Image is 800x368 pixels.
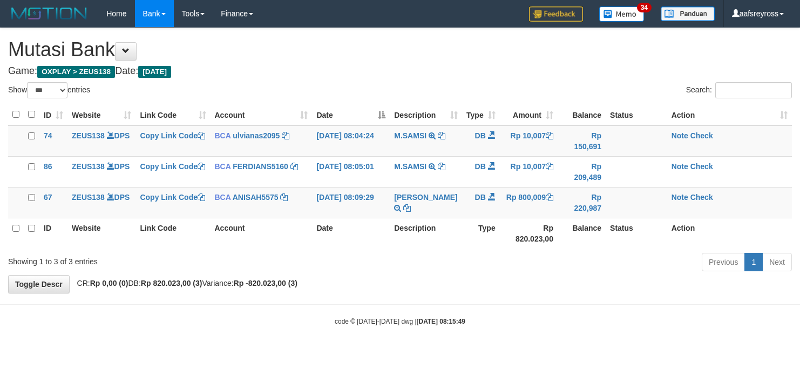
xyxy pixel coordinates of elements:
[8,66,792,77] h4: Game: Date:
[438,162,445,171] a: Copy M.SAMSI to clipboard
[546,131,553,140] a: Copy Rp 10,007 to clipboard
[606,218,667,249] th: Status
[72,131,105,140] a: ZEUS138
[403,204,411,212] a: Copy MARWATI to clipboard
[233,131,280,140] a: ulvianas2095
[546,162,553,171] a: Copy Rp 10,007 to clipboard
[215,193,231,202] span: BCA
[417,318,465,325] strong: [DATE] 08:15:49
[558,218,606,249] th: Balance
[140,193,205,202] a: Copy Link Code
[686,82,792,98] label: Search:
[215,162,231,171] span: BCA
[744,253,763,271] a: 1
[529,6,583,22] img: Feedback.jpg
[438,131,445,140] a: Copy M.SAMSI to clipboard
[67,156,135,187] td: DPS
[715,82,792,98] input: Search:
[8,39,792,61] h1: Mutasi Bank
[475,162,486,171] span: DB
[90,279,128,287] strong: Rp 0,00 (0)
[546,193,553,202] a: Copy Rp 800,009 to clipboard
[215,131,231,140] span: BCA
[44,162,52,171] span: 86
[39,218,67,249] th: ID
[312,218,390,249] th: Date
[500,125,558,157] td: Rp 10,007
[558,156,606,187] td: Rp 209,489
[8,275,70,293] a: Toggle Descr
[661,6,715,21] img: panduan.png
[72,279,297,287] span: CR: DB: Variance:
[138,66,171,78] span: [DATE]
[690,162,713,171] a: Check
[211,104,313,125] th: Account: activate to sort column ascending
[140,162,205,171] a: Copy Link Code
[390,104,462,125] th: Description: activate to sort column ascending
[312,187,390,218] td: [DATE] 08:09:29
[135,104,210,125] th: Link Code: activate to sort column ascending
[312,104,390,125] th: Date: activate to sort column descending
[690,193,713,202] a: Check
[500,187,558,218] td: Rp 800,009
[637,3,652,12] span: 34
[67,104,135,125] th: Website: activate to sort column ascending
[234,279,297,287] strong: Rp -820.023,00 (3)
[312,125,390,157] td: [DATE] 08:04:24
[312,156,390,187] td: [DATE] 08:05:01
[67,125,135,157] td: DPS
[67,218,135,249] th: Website
[558,104,606,125] th: Balance
[390,218,462,249] th: Description
[667,218,792,249] th: Action
[140,131,205,140] a: Copy Link Code
[27,82,67,98] select: Showentries
[39,104,67,125] th: ID: activate to sort column ascending
[290,162,298,171] a: Copy FERDIANS5160 to clipboard
[672,193,688,202] a: Note
[672,131,688,140] a: Note
[394,193,457,202] a: [PERSON_NAME]
[500,104,558,125] th: Amount: activate to sort column ascending
[233,162,288,171] a: FERDIANS5160
[462,218,500,249] th: Type
[394,162,426,171] a: M.SAMSI
[282,131,289,140] a: Copy ulvianas2095 to clipboard
[8,5,90,22] img: MOTION_logo.png
[606,104,667,125] th: Status
[233,193,279,202] a: ANISAH5575
[141,279,202,287] strong: Rp 820.023,00 (3)
[8,252,326,267] div: Showing 1 to 3 of 3 entries
[280,193,288,202] a: Copy ANISAH5575 to clipboard
[475,131,486,140] span: DB
[67,187,135,218] td: DPS
[690,131,713,140] a: Check
[44,131,52,140] span: 74
[672,162,688,171] a: Note
[8,82,90,98] label: Show entries
[702,253,745,271] a: Previous
[211,218,313,249] th: Account
[37,66,115,78] span: OXPLAY > ZEUS138
[72,162,105,171] a: ZEUS138
[335,318,465,325] small: code © [DATE]-[DATE] dwg |
[667,104,792,125] th: Action: activate to sort column ascending
[500,218,558,249] th: Rp 820.023,00
[44,193,52,202] span: 67
[72,193,105,202] a: ZEUS138
[394,131,426,140] a: M.SAMSI
[599,6,645,22] img: Button%20Memo.svg
[462,104,500,125] th: Type: activate to sort column ascending
[558,187,606,218] td: Rp 220,987
[135,218,210,249] th: Link Code
[558,125,606,157] td: Rp 150,691
[475,193,486,202] span: DB
[500,156,558,187] td: Rp 10,007
[762,253,792,271] a: Next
